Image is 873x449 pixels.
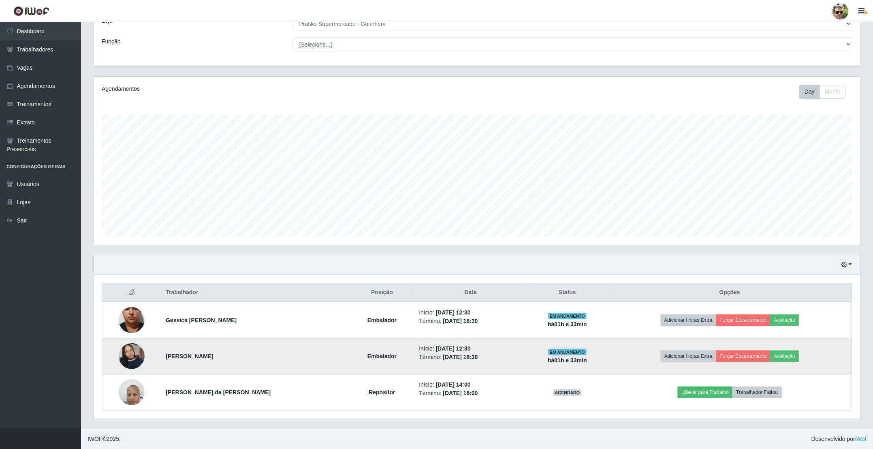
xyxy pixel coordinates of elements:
[119,375,145,409] img: 1752176484372.jpeg
[799,85,820,99] button: Day
[161,283,350,302] th: Trabalhador
[419,344,522,353] li: Início:
[443,354,478,360] time: [DATE] 18:30
[166,389,271,396] strong: [PERSON_NAME] da [PERSON_NAME]
[166,353,213,359] strong: [PERSON_NAME]
[548,349,587,355] span: EM ANDAMENTO
[820,85,846,99] button: Month
[88,436,102,442] span: IWOF
[548,321,587,327] strong: há 01 h e 33 min
[419,389,522,398] li: Término:
[799,85,852,99] div: Toolbar with button groups
[770,351,799,362] button: Avaliação
[443,318,478,324] time: [DATE] 18:30
[419,381,522,389] li: Início:
[166,317,237,323] strong: Gessica [PERSON_NAME]
[811,435,867,443] span: Desenvolvido por
[436,345,471,352] time: [DATE] 12:30
[678,387,732,398] button: Liberar para Trabalho
[436,309,471,316] time: [DATE] 12:30
[770,314,799,326] button: Avaliação
[855,436,867,442] a: iWof
[436,381,471,388] time: [DATE] 14:00
[419,308,522,317] li: Início:
[88,435,121,443] span: © 2025 .
[799,85,846,99] div: First group
[661,351,716,362] button: Adicionar Horas Extra
[716,314,771,326] button: Forçar Encerramento
[419,317,522,325] li: Término:
[608,283,852,302] th: Opções
[369,389,395,396] strong: Repositor
[102,85,408,93] div: Agendamentos
[527,283,608,302] th: Status
[716,351,771,362] button: Forçar Encerramento
[350,283,414,302] th: Posição
[732,387,781,398] button: Trabalhador Faltou
[102,37,121,46] label: Função
[13,6,49,16] img: CoreUI Logo
[443,390,478,396] time: [DATE] 18:00
[367,353,397,359] strong: Embalador
[548,357,587,363] strong: há 01 h e 33 min
[119,291,145,349] img: 1746572657158.jpeg
[119,333,145,379] img: 1749139022756.jpeg
[414,283,527,302] th: Data
[661,314,716,326] button: Adicionar Horas Extra
[367,317,397,323] strong: Embalador
[548,313,587,319] span: EM ANDAMENTO
[419,353,522,361] li: Término:
[553,389,582,396] span: AGENDADO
